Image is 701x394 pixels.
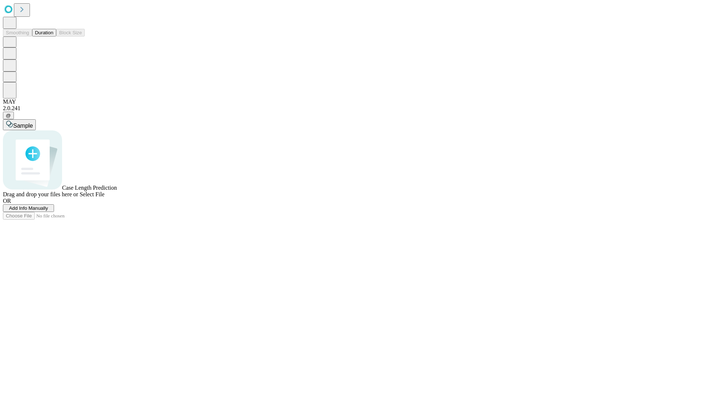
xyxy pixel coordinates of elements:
[9,205,48,211] span: Add Info Manually
[3,191,78,197] span: Drag and drop your files here or
[32,29,56,36] button: Duration
[3,29,32,36] button: Smoothing
[80,191,104,197] span: Select File
[3,112,14,119] button: @
[3,119,36,130] button: Sample
[3,198,11,204] span: OR
[62,185,117,191] span: Case Length Prediction
[56,29,85,36] button: Block Size
[13,123,33,129] span: Sample
[3,204,54,212] button: Add Info Manually
[3,105,698,112] div: 2.0.241
[6,113,11,118] span: @
[3,98,698,105] div: MAY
